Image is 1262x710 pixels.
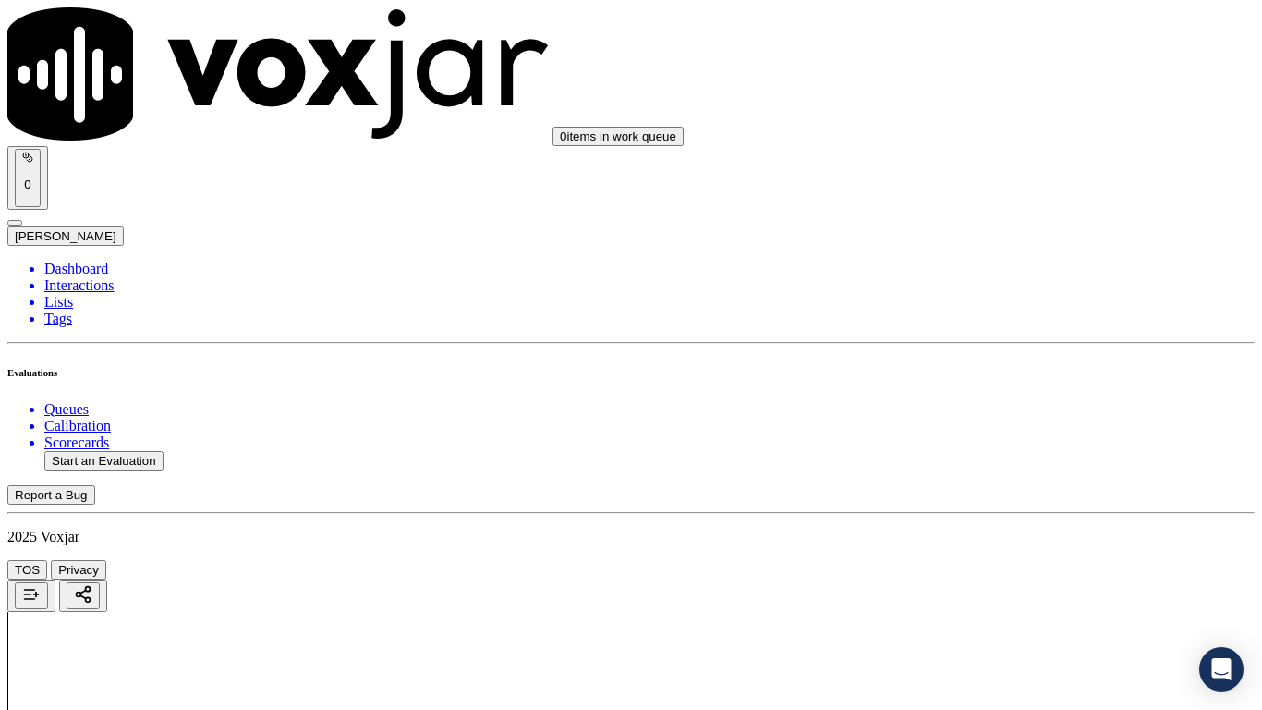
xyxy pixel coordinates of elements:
h6: Evaluations [7,367,1255,378]
button: Start an Evaluation [44,451,164,471]
a: Tags [44,311,1255,327]
a: Dashboard [44,261,1255,277]
button: 0 [15,149,41,207]
button: Privacy [51,560,106,580]
div: Open Intercom Messenger [1199,647,1244,692]
img: voxjar logo [7,7,549,141]
p: 2025 Voxjar [7,529,1255,545]
span: [PERSON_NAME] [15,229,116,243]
a: Queues [44,401,1255,418]
a: Calibration [44,418,1255,435]
button: 0 [7,146,48,210]
button: TOS [7,560,47,580]
a: Lists [44,294,1255,311]
button: Report a Bug [7,485,95,505]
button: [PERSON_NAME] [7,226,124,246]
button: 0items in work queue [552,127,684,146]
p: 0 [22,177,33,191]
a: Scorecards [44,435,1255,451]
a: Interactions [44,277,1255,294]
